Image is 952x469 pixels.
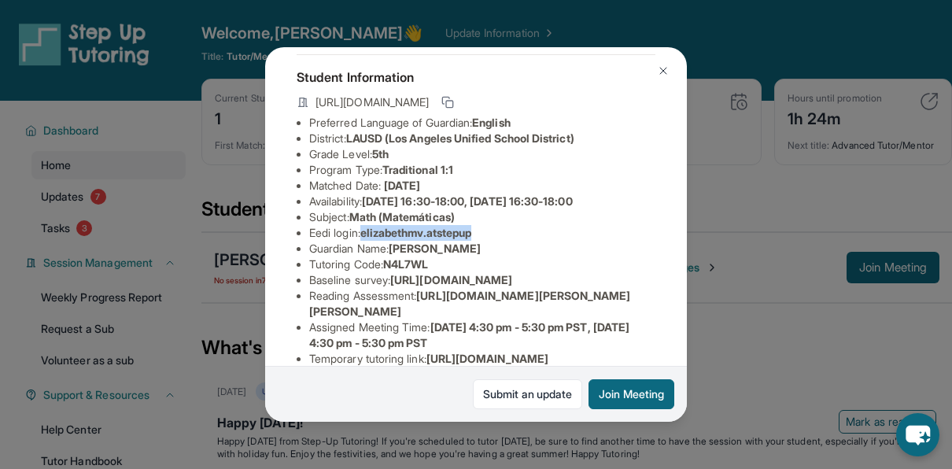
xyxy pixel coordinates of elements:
span: [DATE] 16:30-18:00, [DATE] 16:30-18:00 [362,194,573,208]
span: [PERSON_NAME] [389,242,481,255]
span: elizabethmv.atstepup [360,226,471,239]
span: Math (Matemáticas) [349,210,455,223]
span: [URL][DOMAIN_NAME] [390,273,512,286]
span: [URL][DOMAIN_NAME] [426,352,548,365]
li: Assigned Meeting Time : [309,319,655,351]
button: chat-button [896,413,939,456]
span: 5th [372,147,389,161]
li: Matched Date: [309,178,655,194]
span: English [472,116,511,129]
button: Join Meeting [589,379,674,409]
li: Reading Assessment : [309,288,655,319]
li: Availability: [309,194,655,209]
li: Baseline survey : [309,272,655,288]
span: Traditional 1:1 [382,163,453,176]
li: Preferred Language of Guardian: [309,115,655,131]
span: [URL][DOMAIN_NAME] [315,94,429,110]
span: [DATE] 4:30 pm - 5:30 pm PST, [DATE] 4:30 pm - 5:30 pm PST [309,320,629,349]
a: Submit an update [473,379,582,409]
li: Guardian Name : [309,241,655,257]
li: Temporary tutoring link : [309,351,655,367]
li: Eedi login : [309,225,655,241]
h4: Student Information [297,68,655,87]
span: [URL][DOMAIN_NAME][PERSON_NAME][PERSON_NAME] [309,289,631,318]
img: Close Icon [657,65,670,77]
li: Grade Level: [309,146,655,162]
li: Program Type: [309,162,655,178]
li: Subject : [309,209,655,225]
span: N4L7WL [383,257,428,271]
button: Copy link [438,93,457,112]
li: District: [309,131,655,146]
span: [DATE] [384,179,420,192]
span: LAUSD (Los Angeles Unified School District) [346,131,574,145]
li: Tutoring Code : [309,257,655,272]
